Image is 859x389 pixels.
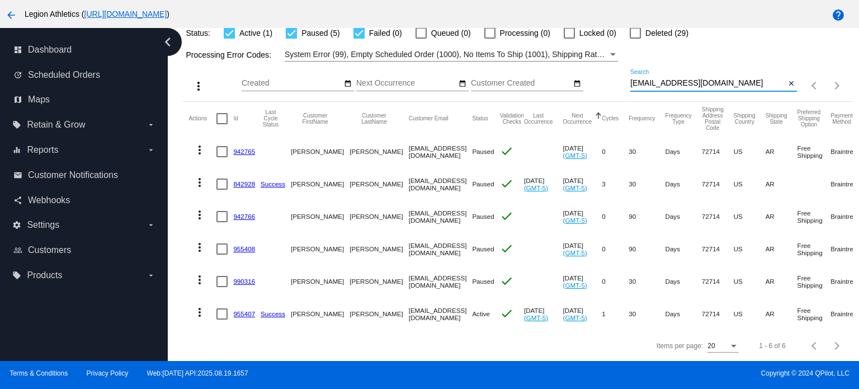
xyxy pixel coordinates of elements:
a: Privacy Policy [87,369,129,377]
a: (GMT-5) [563,217,587,224]
mat-cell: [DATE] [563,135,602,168]
span: Maps [28,95,50,105]
span: Paused [472,278,494,285]
i: arrow_drop_down [147,221,155,229]
mat-cell: [PERSON_NAME] [350,298,408,330]
span: Customer Notifications [28,170,118,180]
button: Next page [826,74,848,97]
i: arrow_drop_down [147,120,155,129]
span: Dashboard [28,45,72,55]
i: dashboard [13,45,22,54]
button: Previous page [804,335,826,357]
mat-cell: 0 [602,265,629,298]
mat-cell: 0 [602,200,629,233]
mat-cell: [DATE] [524,298,563,330]
mat-cell: 72714 [702,233,734,265]
mat-cell: US [734,200,766,233]
mat-cell: US [734,233,766,265]
mat-icon: check [500,242,513,255]
mat-icon: more_vert [193,306,206,319]
mat-cell: Days [666,298,702,330]
mat-cell: [EMAIL_ADDRESS][DOMAIN_NAME] [409,265,473,298]
mat-cell: [EMAIL_ADDRESS][DOMAIN_NAME] [409,233,473,265]
a: Terms & Conditions [10,369,68,377]
a: [URL][DOMAIN_NAME] [84,10,167,18]
mat-cell: [PERSON_NAME] [291,298,350,330]
a: (GMT-5) [524,184,548,191]
mat-cell: AR [766,233,797,265]
a: (GMT-5) [524,314,548,321]
span: Paused [472,180,494,188]
mat-icon: check [500,307,513,320]
mat-cell: Days [666,168,702,200]
mat-cell: US [734,265,766,298]
a: dashboard Dashboard [13,41,155,59]
span: Scheduled Orders [28,70,100,80]
mat-icon: more_vert [193,273,206,287]
mat-cell: Free Shipping [797,135,831,168]
button: Clear [785,78,797,90]
mat-cell: 30 [629,168,665,200]
button: Change sorting for Status [472,115,488,122]
mat-header-cell: Actions [188,102,216,135]
span: Settings [27,220,59,230]
button: Change sorting for Cycles [602,115,619,122]
mat-cell: AR [766,265,797,298]
span: Failed (0) [369,26,402,40]
mat-cell: [PERSON_NAME] [291,233,350,265]
mat-icon: arrow_back [4,8,18,22]
button: Change sorting for LastProcessingCycleId [261,109,281,128]
a: (GMT-5) [563,249,587,256]
mat-select: Filter by Processing Error Codes [285,48,618,62]
mat-cell: 72714 [702,265,734,298]
mat-cell: Free Shipping [797,233,831,265]
mat-icon: check [500,144,513,158]
div: 1 - 6 of 6 [759,342,785,350]
i: arrow_drop_down [147,146,155,154]
mat-cell: [DATE] [563,200,602,233]
span: Paused [472,245,494,252]
a: 955408 [233,245,255,252]
span: Copyright © 2024 QPilot, LLC [439,369,849,377]
button: Change sorting for LastOccurrenceUtc [524,113,553,125]
mat-icon: more_vert [192,79,205,93]
mat-select: Items per page: [707,343,739,350]
a: 990316 [233,278,255,285]
span: Legion Athletics ( ) [25,10,169,18]
button: Previous page [804,74,826,97]
mat-cell: [PERSON_NAME] [350,265,408,298]
a: (GMT-5) [563,152,587,159]
mat-cell: [PERSON_NAME] [350,233,408,265]
a: email Customer Notifications [13,166,155,184]
mat-cell: AR [766,135,797,168]
a: 842928 [233,180,255,188]
a: map Maps [13,91,155,109]
mat-cell: 3 [602,168,629,200]
i: update [13,71,22,79]
span: Deleted (29) [645,26,688,40]
mat-cell: [DATE] [563,233,602,265]
a: (GMT-5) [563,184,587,191]
a: update Scheduled Orders [13,66,155,84]
mat-cell: 1 [602,298,629,330]
span: Processing (0) [500,26,550,40]
mat-cell: 72714 [702,135,734,168]
span: Queued (0) [431,26,471,40]
mat-cell: [EMAIL_ADDRESS][DOMAIN_NAME] [409,200,473,233]
a: (GMT-5) [563,314,587,321]
a: Web:[DATE] API:2025.08.19.1657 [147,369,248,377]
a: 955407 [233,310,255,317]
mat-cell: 72714 [702,200,734,233]
i: map [13,95,22,104]
span: Paused [472,148,494,155]
a: Success [261,180,285,188]
mat-cell: Free Shipping [797,265,831,298]
span: Active [472,310,490,317]
button: Change sorting for Id [233,115,238,122]
mat-cell: Free Shipping [797,200,831,233]
mat-icon: date_range [573,79,581,88]
mat-cell: [PERSON_NAME] [350,168,408,200]
button: Change sorting for CustomerEmail [409,115,449,122]
button: Change sorting for ShippingPostcode [702,106,724,131]
input: Created [242,79,342,88]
